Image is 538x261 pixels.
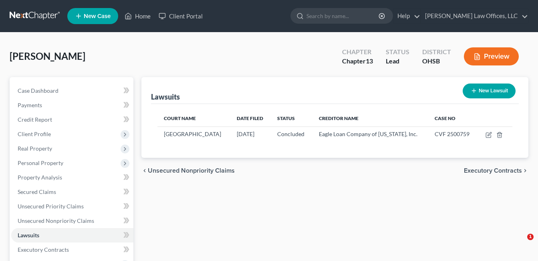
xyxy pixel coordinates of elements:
[141,167,148,174] i: chevron_left
[11,170,133,185] a: Property Analysis
[422,57,451,66] div: OHSB
[306,8,380,23] input: Search by name...
[342,47,373,57] div: Chapter
[11,214,133,228] a: Unsecured Nonpriority Claims
[18,87,58,94] span: Case Dashboard
[386,57,409,66] div: Lead
[18,116,52,123] span: Credit Report
[18,145,52,152] span: Real Property
[277,115,295,121] span: Status
[464,167,528,174] button: Executory Contracts chevron_right
[18,159,63,166] span: Personal Property
[18,130,51,137] span: Client Profile
[527,234,534,240] span: 1
[464,167,522,174] span: Executory Contracts
[342,57,373,66] div: Chapter
[422,47,451,57] div: District
[10,50,85,62] span: [PERSON_NAME]
[11,185,133,199] a: Secured Claims
[18,188,56,195] span: Secured Claims
[141,167,235,174] button: chevron_left Unsecured Nonpriority Claims
[366,57,373,65] span: 13
[11,112,133,127] a: Credit Report
[522,167,528,174] i: chevron_right
[11,199,133,214] a: Unsecured Priority Claims
[386,47,409,57] div: Status
[237,115,263,121] span: Date Filed
[393,9,420,23] a: Help
[18,246,69,253] span: Executory Contracts
[18,217,94,224] span: Unsecured Nonpriority Claims
[277,130,304,137] span: Concluded
[18,203,84,210] span: Unsecured Priority Claims
[464,47,519,65] button: Preview
[421,9,528,23] a: [PERSON_NAME] Law Offices, LLC
[11,228,133,243] a: Lawsuits
[511,234,530,253] iframe: Intercom live chat
[84,13,111,19] span: New Case
[151,92,180,102] div: Lawsuits
[11,98,133,112] a: Payments
[18,174,62,181] span: Property Analysis
[463,84,516,98] button: New Lawsuit
[121,9,155,23] a: Home
[435,130,469,137] span: CVF 2500759
[18,102,42,108] span: Payments
[319,130,417,137] span: Eagle Loan Company of [US_STATE], Inc.
[11,84,133,98] a: Case Dashboard
[319,115,359,121] span: Creditor Name
[155,9,207,23] a: Client Portal
[435,115,455,121] span: Case No
[164,130,221,137] span: [GEOGRAPHIC_DATA]
[148,167,235,174] span: Unsecured Nonpriority Claims
[164,115,196,121] span: Court Name
[237,130,254,137] span: [DATE]
[18,232,39,239] span: Lawsuits
[11,243,133,257] a: Executory Contracts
